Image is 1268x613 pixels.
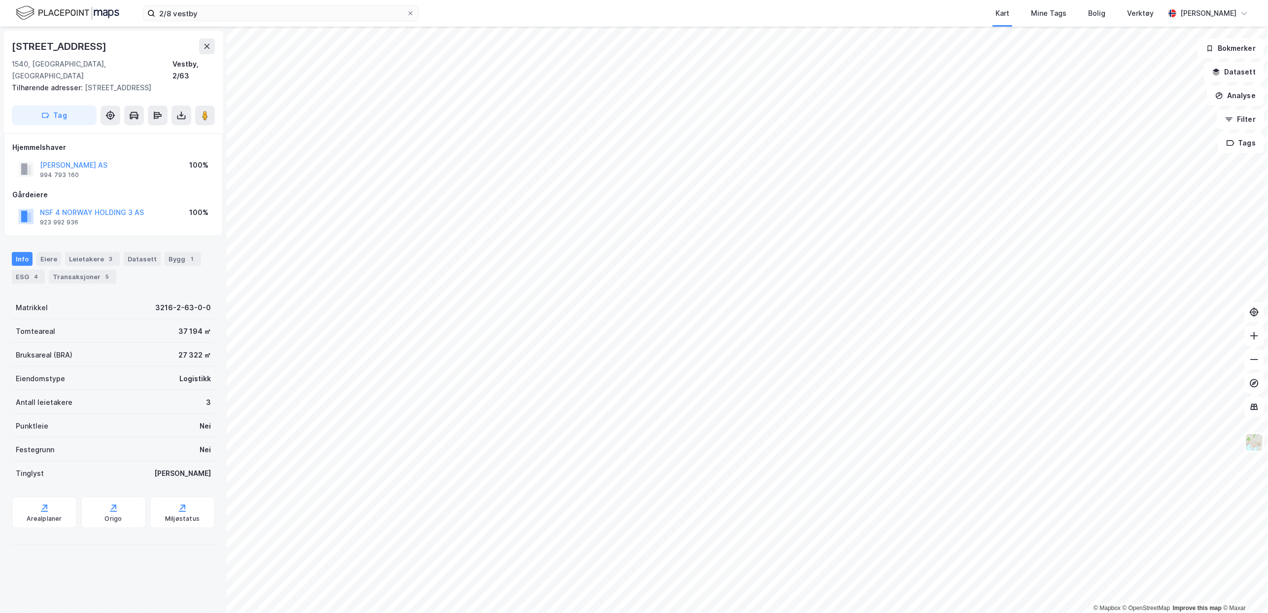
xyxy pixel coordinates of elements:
div: Bolig [1088,7,1105,19]
img: Z [1245,433,1264,452]
input: Søk på adresse, matrikkel, gårdeiere, leietakere eller personer [155,6,407,21]
div: Verktøy [1127,7,1154,19]
div: 1 [187,254,197,264]
div: Punktleie [16,420,48,432]
div: 27 322 ㎡ [178,349,211,361]
div: 4 [31,272,41,282]
a: OpenStreetMap [1123,605,1170,612]
div: Arealplaner [27,515,62,523]
div: Mine Tags [1031,7,1066,19]
div: [STREET_ADDRESS] [12,82,207,94]
div: Datasett [124,252,161,266]
div: 3 [106,254,116,264]
div: Antall leietakere [16,397,72,408]
div: 100% [189,207,208,218]
div: Matrikkel [16,302,48,314]
iframe: Chat Widget [1219,566,1268,613]
div: Miljøstatus [165,515,200,523]
div: Hjemmelshaver [12,142,214,153]
button: Tag [12,106,97,125]
div: Eiendomstype [16,373,65,385]
button: Analyse [1207,86,1264,106]
div: Eiere [36,252,61,266]
img: logo.f888ab2527a4732fd821a326f86c7f29.svg [16,4,119,22]
div: 1540, [GEOGRAPHIC_DATA], [GEOGRAPHIC_DATA] [12,58,172,82]
button: Filter [1217,109,1264,129]
div: 5 [103,272,112,282]
div: 994 793 160 [40,171,79,179]
button: Tags [1218,133,1264,153]
div: Tinglyst [16,468,44,479]
div: 37 194 ㎡ [178,325,211,337]
div: Bygg [165,252,201,266]
div: 100% [189,159,208,171]
div: Bruksareal (BRA) [16,349,72,361]
div: Kart [995,7,1009,19]
div: [STREET_ADDRESS] [12,38,108,54]
div: Kontrollprogram for chat [1219,566,1268,613]
div: Festegrunn [16,444,54,456]
div: Leietakere [65,252,120,266]
a: Mapbox [1094,605,1121,612]
div: 923 992 936 [40,218,78,226]
div: Nei [200,420,211,432]
span: Tilhørende adresser: [12,83,85,92]
button: Bokmerker [1198,38,1264,58]
button: Datasett [1204,62,1264,82]
div: [PERSON_NAME] [154,468,211,479]
div: [PERSON_NAME] [1180,7,1236,19]
div: Info [12,252,33,266]
div: 3216-2-63-0-0 [155,302,211,314]
div: ESG [12,270,45,284]
div: Origo [105,515,122,523]
div: Vestby, 2/63 [172,58,215,82]
div: Nei [200,444,211,456]
div: 3 [206,397,211,408]
div: Tomteareal [16,325,55,337]
a: Improve this map [1173,605,1222,612]
div: Transaksjoner [49,270,116,284]
div: Logistikk [179,373,211,385]
div: Gårdeiere [12,189,214,201]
